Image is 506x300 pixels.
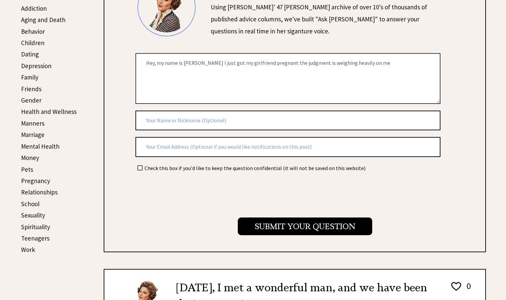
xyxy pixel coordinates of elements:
div: Using [PERSON_NAME]' 47 [PERSON_NAME] archive of over 10's of thousands of published advice colum... [211,1,442,37]
a: Gender [21,96,41,104]
a: Depression [21,62,52,70]
td: Check this box if you'd like to keep the question confidential (it will not be saved on this webs... [144,164,366,172]
a: Behavior [21,27,45,35]
a: Manners [21,119,44,127]
a: Dating [21,50,39,58]
a: Family [21,73,38,81]
a: Money [21,154,39,162]
a: Pregnancy [21,177,50,185]
a: Aging and Death [21,16,66,24]
a: Health and Wellness [21,108,77,116]
img: heart_outline%201.png [450,281,462,292]
input: Your Name or Nickname (Optional) [135,111,440,131]
a: School [21,200,39,208]
a: Sexuality [21,211,45,219]
a: Work [21,246,35,254]
a: Spirituality [21,223,50,231]
a: Children [21,39,44,47]
a: Friends [21,85,41,93]
a: Addiction [21,4,47,12]
td: 0 [463,280,471,299]
input: Submit your Question [238,217,372,235]
a: Mental Health [21,142,60,150]
a: Pets [21,165,33,173]
iframe: reCAPTCHA [135,180,237,206]
input: Your Email Address (Optional if you would like notifications on this post) [135,137,440,157]
a: Marriage [21,131,44,139]
a: Relationships [21,188,58,196]
a: Teenagers [21,234,49,242]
